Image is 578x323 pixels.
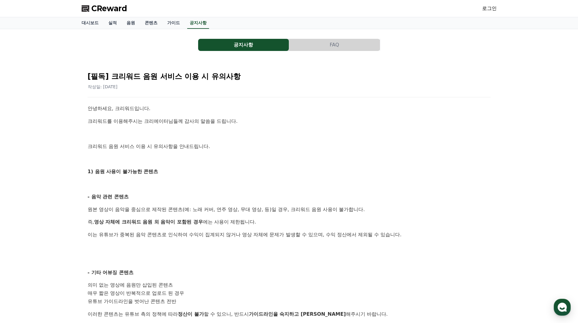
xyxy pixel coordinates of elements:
p: 크리워드 음원 서비스 이용 시 유의사항을 안내드립니다. [88,143,491,150]
button: FAQ [289,39,380,51]
a: 공지사항 [187,17,209,29]
a: 홈 [2,192,40,207]
a: CReward [82,4,127,13]
span: CReward [91,4,127,13]
strong: 영상 자체에 크리워드 음원 외 음악이 포함된 경우 [94,219,203,225]
strong: 1) 음원 사용이 불가능한 콘텐츠 [88,169,158,174]
a: 콘텐츠 [140,17,162,29]
a: 음원 [122,17,140,29]
a: 실적 [103,17,122,29]
strong: - 기타 어뷰징 콘텐츠 [88,270,134,275]
button: 공지사항 [198,39,289,51]
p: 안녕하세요, 크리워드입니다. [88,105,491,113]
h2: [필독] 크리워드 음원 서비스 이용 시 유의사항 [88,72,491,81]
p: 이러한 콘텐츠는 유튜브 측의 정책에 따라 할 수 있으니, 반드시 해주시기 바랍니다. [88,310,491,318]
p: 원본 영상이 음악을 중심으로 제작된 콘텐츠(예: 노래 커버, 연주 영상, 무대 영상, 등)일 경우, 크리워드 음원 사용이 불가합니다. [88,206,491,214]
a: 설정 [78,192,117,207]
span: 설정 [94,201,101,206]
li: 의미 없는 영상에 음원만 삽입된 콘텐츠 [88,281,491,289]
p: 이는 유튜브가 중복된 음악 콘텐츠로 인식하여 수익이 집계되지 않거나 영상 자체에 문제가 발생할 수 있으며, 수익 정산에서 제외될 수 있습니다. [88,231,491,239]
p: 크리워드를 이용해주시는 크리에이터님들께 감사의 말씀을 드립니다. [88,117,491,125]
span: 작성일: [DATE] [88,84,118,89]
span: 대화 [56,202,63,207]
p: 즉, 에는 사용이 제한됩니다. [88,218,491,226]
a: 대시보드 [77,17,103,29]
strong: 정산이 불가 [178,311,204,317]
li: 매우 짧은 영상이 반복적으로 업로드 된 경우 [88,289,491,298]
strong: - 음악 관련 콘텐츠 [88,194,129,200]
a: 로그인 [482,5,497,12]
a: 가이드 [162,17,185,29]
a: 대화 [40,192,78,207]
strong: 가이드라인을 숙지하고 [PERSON_NAME] [249,311,346,317]
span: 홈 [19,201,23,206]
li: 유튜브 가이드라인을 벗어난 콘텐츠 전반 [88,298,491,306]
